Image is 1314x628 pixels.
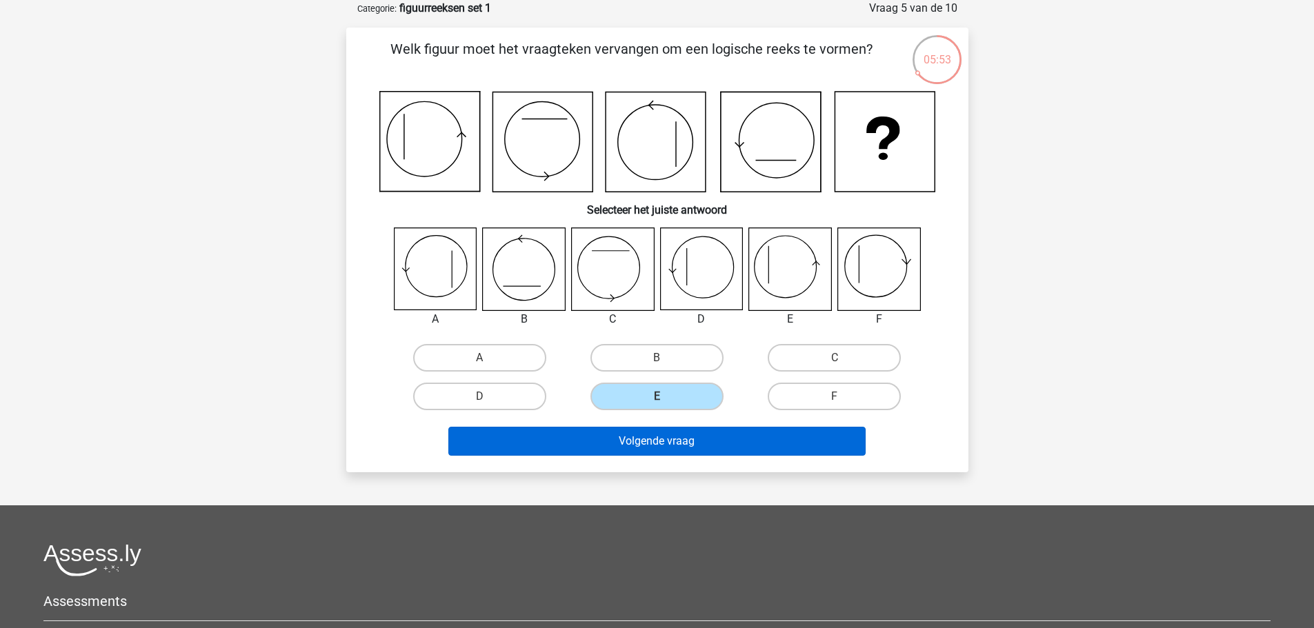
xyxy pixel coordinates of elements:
[43,544,141,576] img: Assessly logo
[399,1,491,14] strong: figuurreeksen set 1
[43,593,1271,609] h5: Assessments
[357,3,397,14] small: Categorie:
[384,311,488,327] div: A
[368,39,895,80] p: Welk figuur moet het vraagteken vervangen om een logische reeks te vormen?
[738,311,842,327] div: E
[413,383,546,410] label: D
[590,344,724,372] label: B
[768,383,901,410] label: F
[561,311,665,327] div: C
[472,311,576,327] div: B
[448,427,866,456] button: Volgende vraag
[650,311,754,327] div: D
[768,344,901,372] label: C
[827,311,931,327] div: F
[368,192,946,216] h6: Selecteer het juiste antwoord
[413,344,546,372] label: A
[590,383,724,410] label: E
[911,34,963,68] div: 05:53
